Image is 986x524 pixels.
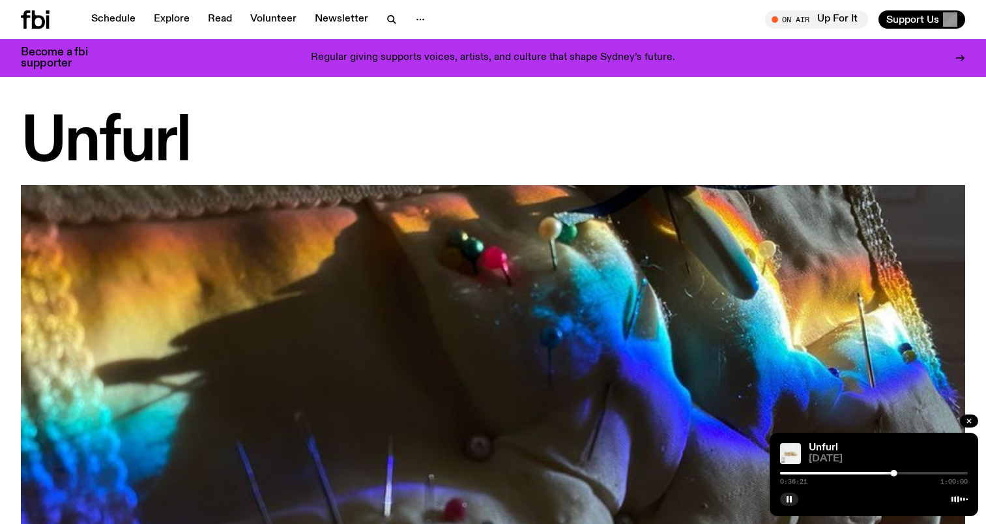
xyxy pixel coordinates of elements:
h3: Become a fbi supporter [21,47,104,69]
p: Regular giving supports voices, artists, and culture that shape Sydney’s future. [311,52,675,64]
a: Read [200,10,240,29]
span: 0:36:21 [780,478,807,485]
a: Explore [146,10,197,29]
a: Schedule [83,10,143,29]
span: Support Us [886,14,939,25]
button: Support Us [878,10,965,29]
h1: Unfurl [21,113,965,172]
span: 1:00:00 [940,478,968,485]
a: Unfurl [809,443,838,453]
button: On AirUp For It [765,10,868,29]
a: Newsletter [307,10,376,29]
span: [DATE] [809,454,968,464]
a: Volunteer [242,10,304,29]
